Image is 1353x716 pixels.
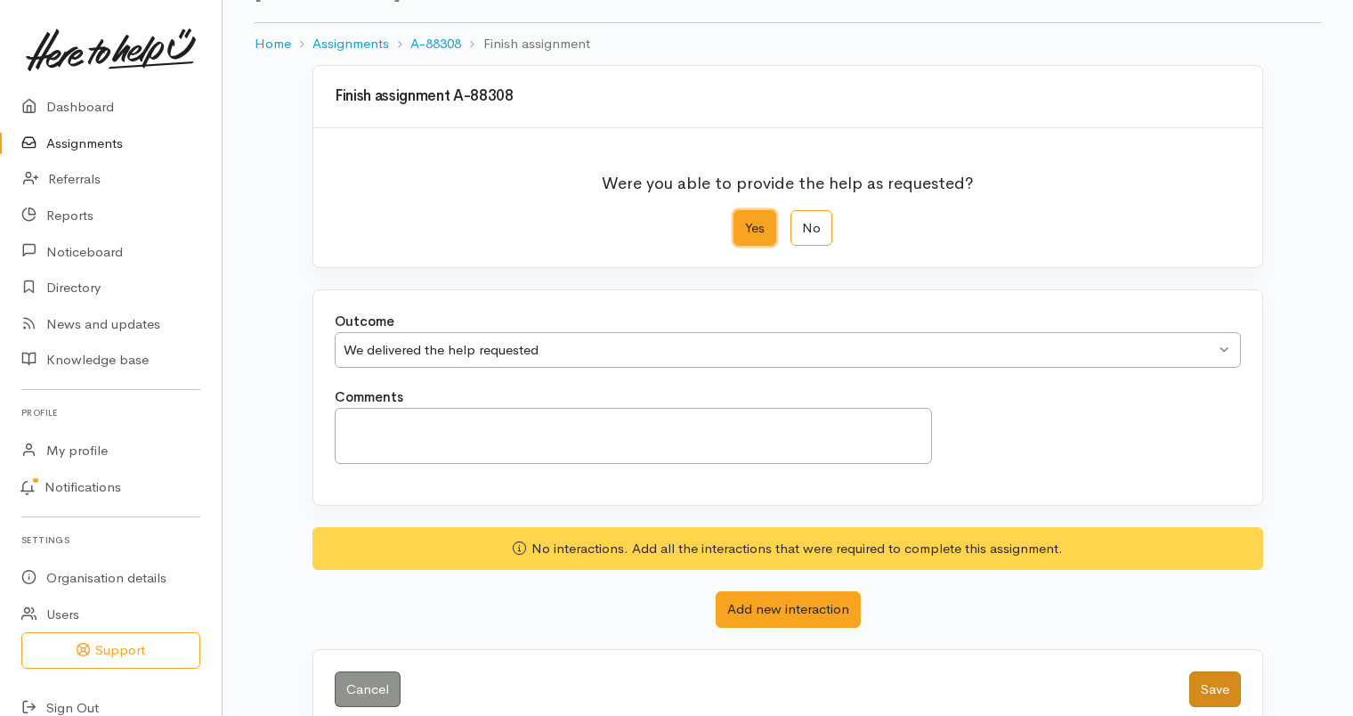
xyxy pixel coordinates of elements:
nav: breadcrumb [255,23,1321,65]
p: Were you able to provide the help as requested? [602,160,974,196]
label: Outcome [335,312,394,332]
a: Home [255,34,291,54]
button: Add new interaction [716,591,861,628]
a: Cancel [335,671,401,708]
div: We delivered the help requested [344,340,1215,361]
label: No [790,210,832,247]
button: Support [21,632,200,669]
button: Save [1189,671,1241,708]
label: Yes [733,210,776,247]
a: A-88308 [410,34,461,54]
li: Finish assignment [461,34,589,54]
div: No interactions. Add all the interactions that were required to complete this assignment. [312,527,1263,571]
a: Assignments [312,34,389,54]
label: Comments [335,387,403,408]
h6: Settings [21,528,200,552]
h3: Finish assignment A-88308 [335,88,1241,105]
h6: Profile [21,401,200,425]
